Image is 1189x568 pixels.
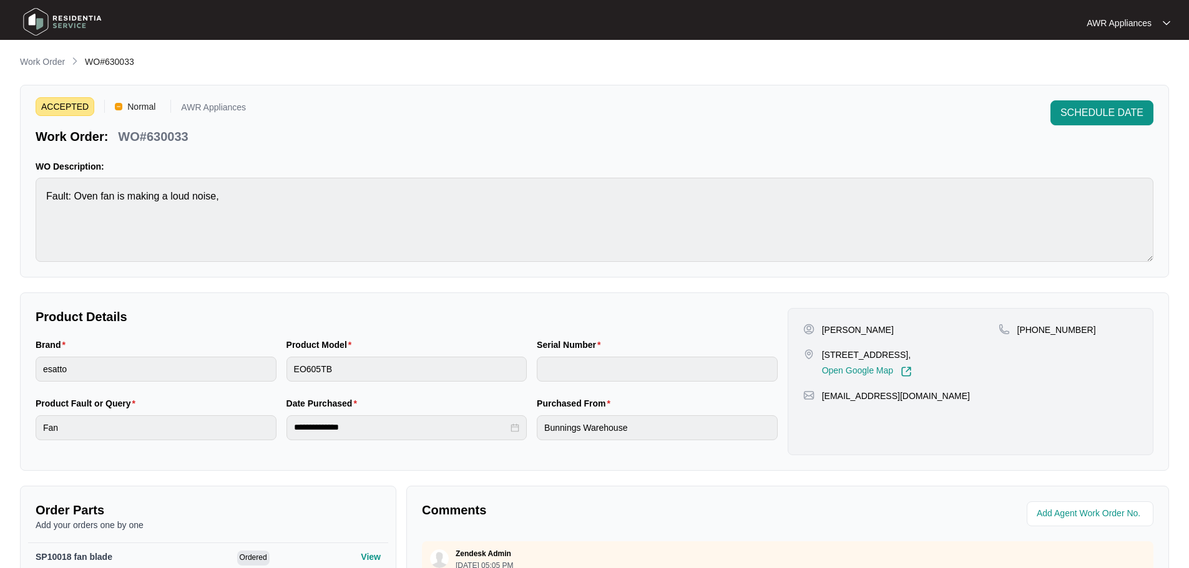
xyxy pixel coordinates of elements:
[456,549,511,559] p: Zendesk Admin
[70,56,80,66] img: chevron-right
[36,128,108,145] p: Work Order:
[17,55,67,69] a: Work Order
[1017,324,1096,336] p: [PHONE_NUMBER]
[803,390,815,401] img: map-pin
[822,349,912,361] p: [STREET_ADDRESS],
[36,178,1153,262] textarea: Fault: Oven fan is making a loud noise,
[422,501,779,519] p: Comments
[36,552,112,562] span: SP10018 fan blade
[36,339,71,351] label: Brand
[803,349,815,360] img: map-pin
[1163,20,1170,26] img: dropdown arrow
[537,415,778,440] input: Purchased From
[36,397,140,410] label: Product Fault or Query
[36,357,276,382] input: Brand
[1050,100,1153,125] button: SCHEDULE DATE
[286,397,362,410] label: Date Purchased
[36,519,381,531] p: Add your orders one by one
[901,366,912,377] img: Link-External
[118,128,188,145] p: WO#630033
[36,97,94,116] span: ACCEPTED
[822,366,912,377] a: Open Google Map
[294,421,509,434] input: Date Purchased
[237,551,270,566] span: Ordered
[430,549,449,568] img: user.svg
[20,55,65,68] p: Work Order
[122,97,160,116] span: Normal
[36,415,276,440] input: Product Fault or Query
[115,103,122,110] img: Vercel Logo
[36,308,778,325] p: Product Details
[999,324,1010,335] img: map-pin
[537,397,615,410] label: Purchased From
[36,160,1153,173] p: WO Description:
[286,339,357,351] label: Product Model
[286,357,527,382] input: Product Model
[1060,105,1143,120] span: SCHEDULE DATE
[537,357,778,382] input: Serial Number
[803,324,815,335] img: user-pin
[1087,17,1152,29] p: AWR Appliances
[1037,506,1146,521] input: Add Agent Work Order No.
[537,339,605,351] label: Serial Number
[181,103,246,116] p: AWR Appliances
[36,501,381,519] p: Order Parts
[85,57,134,67] span: WO#630033
[822,324,894,336] p: [PERSON_NAME]
[822,390,970,402] p: [EMAIL_ADDRESS][DOMAIN_NAME]
[19,3,106,41] img: residentia service logo
[361,551,381,563] p: View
